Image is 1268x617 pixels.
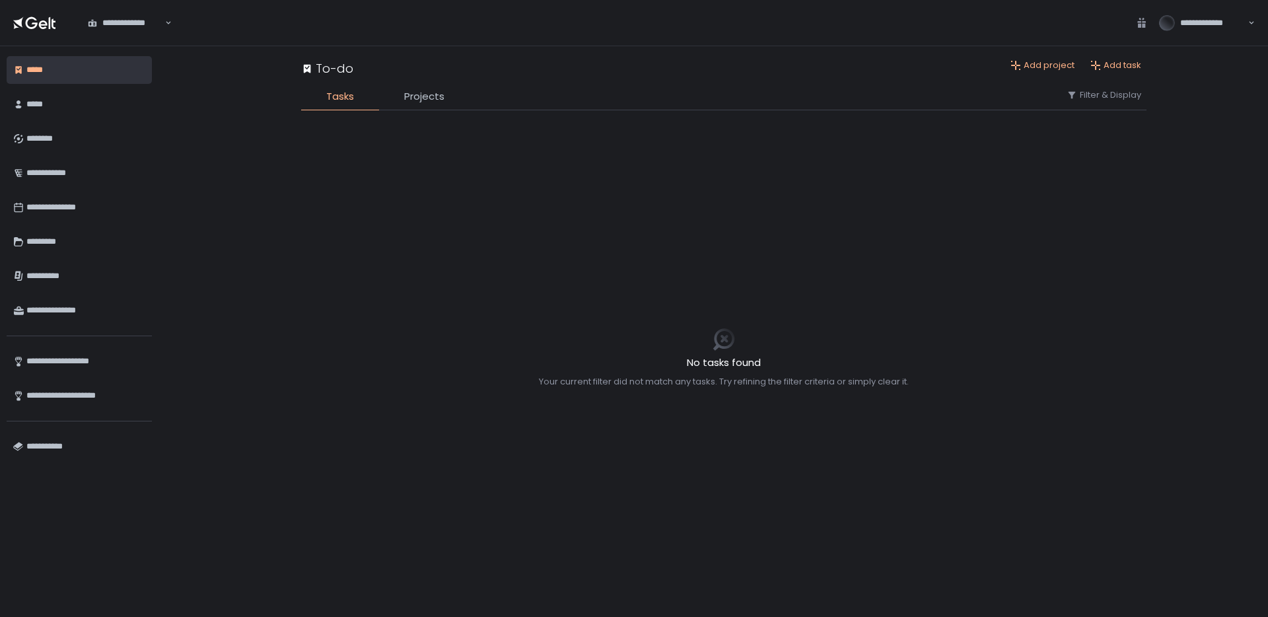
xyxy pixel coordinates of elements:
button: Add project [1010,59,1074,71]
span: Projects [404,89,444,104]
button: Filter & Display [1067,89,1141,101]
div: Search for option [79,9,172,37]
button: Add task [1090,59,1141,71]
h2: No tasks found [539,355,909,371]
span: Tasks [326,89,354,104]
input: Search for option [163,17,164,30]
div: Your current filter did not match any tasks. Try refining the filter criteria or simply clear it. [539,376,909,388]
div: To-do [301,59,353,77]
